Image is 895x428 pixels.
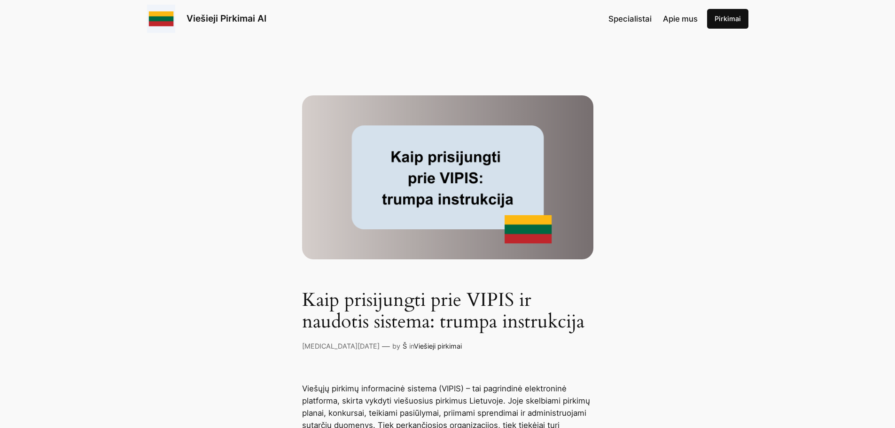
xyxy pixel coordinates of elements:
a: Viešieji Pirkimai AI [187,13,266,24]
a: Pirkimai [707,9,748,29]
a: Specialistai [608,13,652,25]
nav: Navigation [608,13,698,25]
a: Viešieji pirkimai [414,342,462,350]
span: Apie mus [663,14,698,23]
a: Š [403,342,407,350]
span: in [409,342,414,350]
p: — [382,340,390,352]
p: by [392,341,400,351]
img: Viešieji pirkimai logo [147,5,175,33]
span: Specialistai [608,14,652,23]
a: Apie mus [663,13,698,25]
a: [MEDICAL_DATA][DATE] [302,342,380,350]
h1: Kaip prisijungti prie VIPIS ir naudotis sistema: trumpa instrukcija [302,289,593,333]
